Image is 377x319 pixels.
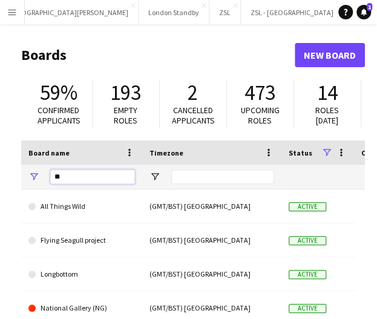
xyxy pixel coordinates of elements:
[188,79,198,106] span: 2
[289,236,326,245] span: Active
[172,105,215,126] span: Cancelled applicants
[114,105,137,126] span: Empty roles
[209,1,241,24] button: ZSL
[244,79,275,106] span: 473
[21,46,295,64] h1: Boards
[142,223,281,257] div: (GMT/BST) [GEOGRAPHIC_DATA]
[289,270,326,279] span: Active
[38,105,80,126] span: Confirmed applicants
[139,1,209,24] button: London Standby
[149,148,183,157] span: Timezone
[28,223,135,257] a: Flying Seagull project
[149,171,160,182] button: Open Filter Menu
[40,79,77,106] span: 59%
[110,79,141,106] span: 193
[295,43,365,67] a: New Board
[241,1,366,24] button: ZSL - [GEOGRAPHIC_DATA] Events
[28,189,135,223] a: All Things Wild
[28,148,70,157] span: Board name
[356,5,371,19] a: 1
[50,169,135,184] input: Board name Filter Input
[241,105,280,126] span: Upcoming roles
[289,304,326,313] span: Active
[289,202,326,211] span: Active
[28,257,135,291] a: Longbottom
[289,148,312,157] span: Status
[317,79,338,106] span: 14
[142,189,281,223] div: (GMT/BST) [GEOGRAPHIC_DATA]
[367,3,372,11] span: 1
[171,169,274,184] input: Timezone Filter Input
[1,1,139,24] button: [GEOGRAPHIC_DATA][PERSON_NAME]
[142,257,281,291] div: (GMT/BST) [GEOGRAPHIC_DATA]
[315,105,339,126] span: Roles [DATE]
[28,171,39,182] button: Open Filter Menu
